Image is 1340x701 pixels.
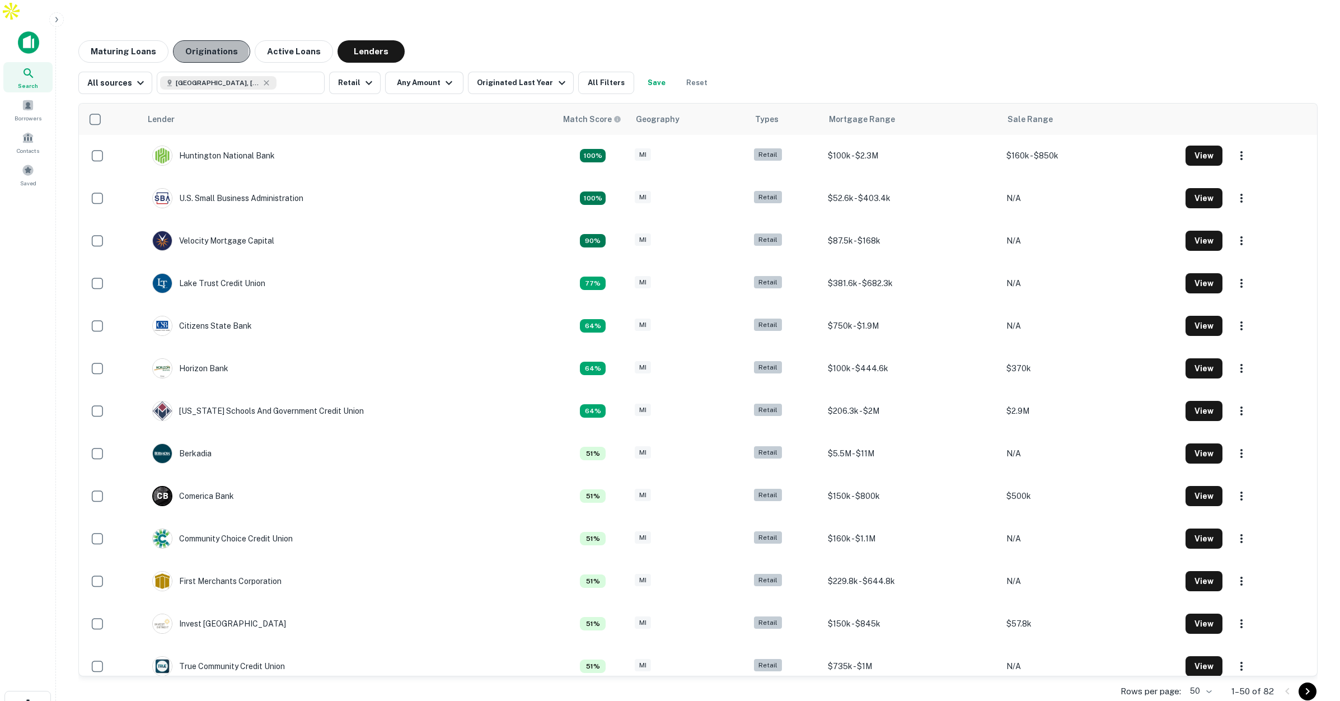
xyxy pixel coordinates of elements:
button: Any Amount [385,72,463,94]
div: Retail [754,233,782,246]
div: MI [635,489,651,502]
div: Velocity Mortgage Capital [152,231,274,251]
div: Retail [754,319,782,331]
div: MI [635,233,651,246]
a: Saved [3,160,53,190]
div: Matching Properties: 4, hasApolloMatch: undefined [580,574,606,588]
td: $160k - $850k [1001,134,1180,177]
td: $150k - $845k [822,602,1001,645]
div: Matching Properties: 7, hasApolloMatch: undefined [580,234,606,247]
div: MI [635,531,651,544]
button: View [1186,146,1222,166]
a: Contacts [3,127,53,157]
div: Retail [754,531,782,544]
div: Lender [148,113,175,126]
img: picture [153,231,172,250]
button: View [1186,231,1222,251]
button: All sources [78,72,152,94]
img: picture [153,401,172,420]
div: MI [635,191,651,204]
div: Matching Properties: 11, hasApolloMatch: undefined [580,191,606,205]
div: Mortgage Range [829,113,895,126]
td: N/A [1001,262,1180,305]
span: Borrowers [15,114,41,123]
div: Huntington National Bank [152,146,275,166]
th: Capitalize uses an advanced AI algorithm to match your search with the best lender. The match sco... [556,104,629,135]
p: 1–50 of 82 [1231,685,1274,698]
button: View [1186,188,1222,208]
div: All sources [87,76,147,90]
th: Lender [141,104,556,135]
div: Comerica Bank [152,486,234,506]
td: N/A [1001,517,1180,560]
td: N/A [1001,219,1180,262]
div: U.s. Small Business Administration [152,188,303,208]
button: View [1186,614,1222,634]
div: 50 [1186,683,1214,699]
td: $100k - $2.3M [822,134,1001,177]
div: Lake Trust Credit Union [152,273,265,293]
div: Matching Properties: 5, hasApolloMatch: undefined [580,404,606,418]
span: Contacts [17,146,39,155]
div: Matching Properties: 4, hasApolloMatch: undefined [580,660,606,673]
div: Matching Properties: 14, hasApolloMatch: undefined [580,149,606,162]
th: Mortgage Range [822,104,1001,135]
button: View [1186,656,1222,676]
div: [US_STATE] Schools And Government Credit Union [152,401,364,421]
span: Saved [20,179,36,188]
div: Sale Range [1008,113,1053,126]
td: $500k [1001,475,1180,517]
img: picture [153,359,172,378]
div: MI [635,404,651,417]
a: Borrowers [3,95,53,125]
div: Originated Last Year [477,76,568,90]
td: $150k - $800k [822,475,1001,517]
td: $87.5k - $168k [822,219,1001,262]
div: Matching Properties: 5, hasApolloMatch: undefined [580,362,606,375]
div: Matching Properties: 4, hasApolloMatch: undefined [580,532,606,545]
td: N/A [1001,432,1180,475]
div: MI [635,659,651,672]
div: Invest [GEOGRAPHIC_DATA] [152,614,286,634]
div: MI [635,276,651,289]
button: View [1186,273,1222,293]
span: [GEOGRAPHIC_DATA], [GEOGRAPHIC_DATA], [GEOGRAPHIC_DATA] [176,78,260,88]
img: picture [153,189,172,208]
div: Matching Properties: 4, hasApolloMatch: undefined [580,489,606,503]
button: View [1186,316,1222,336]
div: MI [635,361,651,374]
td: N/A [1001,177,1180,219]
div: Retail [754,148,782,161]
div: Retail [754,276,782,289]
div: Matching Properties: 6, hasApolloMatch: undefined [580,277,606,290]
button: Maturing Loans [78,40,168,63]
td: N/A [1001,560,1180,602]
div: Matching Properties: 4, hasApolloMatch: undefined [580,617,606,630]
div: Retail [754,446,782,459]
img: picture [153,657,172,676]
div: Matching Properties: 4, hasApolloMatch: undefined [580,447,606,460]
img: picture [153,529,172,548]
td: $750k - $1.9M [822,305,1001,347]
div: MI [635,616,651,629]
button: Save your search to get updates of matches that match your search criteria. [639,72,674,94]
button: View [1186,529,1222,549]
button: All Filters [578,72,634,94]
td: $2.9M [1001,390,1180,432]
td: $206.3k - $2M [822,390,1001,432]
td: N/A [1001,645,1180,688]
button: View [1186,358,1222,378]
td: $735k - $1M [822,645,1001,688]
img: picture [153,274,172,293]
div: Retail [754,404,782,417]
p: C B [157,490,168,502]
td: $5.5M - $11M [822,432,1001,475]
a: Search [3,62,53,92]
th: Sale Range [1001,104,1180,135]
button: Originated Last Year [468,72,573,94]
div: Retail [754,659,782,672]
iframe: Chat Widget [1284,611,1340,665]
th: Types [748,104,822,135]
td: $57.8k [1001,602,1180,645]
